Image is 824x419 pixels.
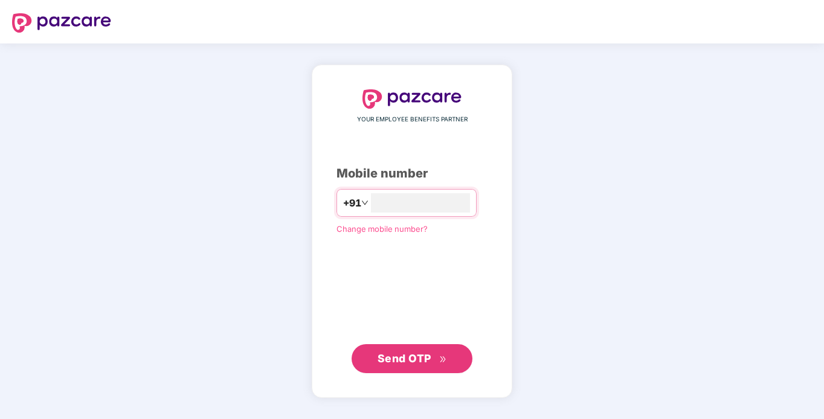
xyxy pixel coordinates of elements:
[357,115,468,124] span: YOUR EMPLOYEE BENEFITS PARTNER
[362,89,462,109] img: logo
[378,352,431,365] span: Send OTP
[336,164,488,183] div: Mobile number
[12,13,111,33] img: logo
[343,196,361,211] span: +91
[352,344,472,373] button: Send OTPdouble-right
[336,224,428,234] a: Change mobile number?
[361,199,369,206] span: down
[439,356,447,363] span: double-right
